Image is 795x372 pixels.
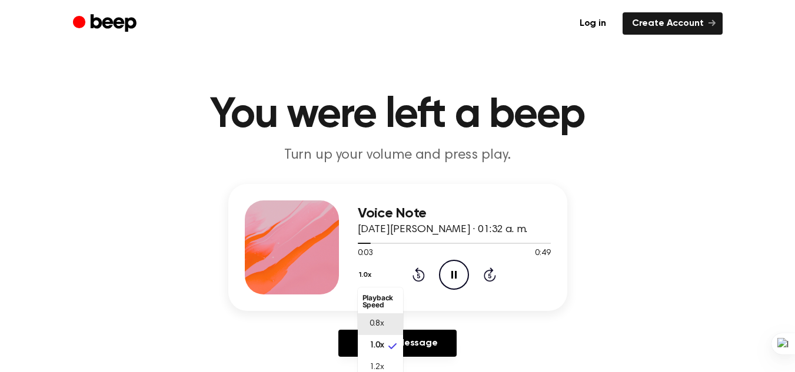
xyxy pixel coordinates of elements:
a: Create Account [623,12,723,35]
span: 1.0x [370,340,384,352]
a: Log in [570,12,616,35]
span: [DATE][PERSON_NAME] · 01:32 a. m. [358,224,528,235]
a: Beep [73,12,139,35]
a: Reply to Message [338,330,456,357]
button: 1.0x [358,265,376,285]
h1: You were left a beep [97,94,699,136]
span: 0.8x [370,318,384,330]
li: Playback Speed [358,290,403,313]
p: Turn up your volume and press play. [172,146,624,165]
h3: Voice Note [358,206,551,222]
span: 0:03 [358,247,373,260]
span: 0:49 [535,247,550,260]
